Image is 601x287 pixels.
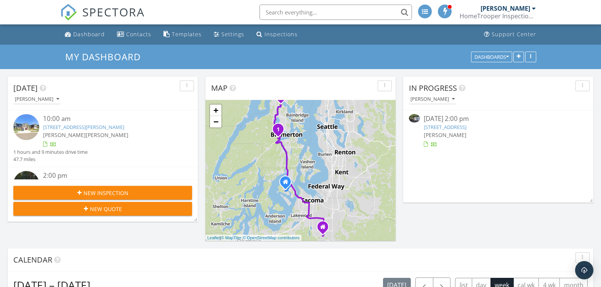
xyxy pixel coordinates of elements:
div: Dashboard [73,31,105,38]
i: 1 [277,127,280,132]
a: SPECTORA [60,10,145,26]
div: Settings [221,31,244,38]
div: 2:00 pm [43,171,177,181]
a: Zoom out [210,116,221,127]
a: Templates [160,27,205,42]
img: streetview [13,114,39,140]
input: Search everything... [260,5,412,20]
img: streetview [13,171,39,197]
button: [PERSON_NAME] [409,94,456,105]
div: | [205,235,301,241]
button: New Quote [13,202,192,216]
span: New Inspection [83,189,128,197]
div: Contacts [126,31,151,38]
button: [PERSON_NAME] [13,94,61,105]
span: New Quote [90,205,122,213]
a: 10:00 am [STREET_ADDRESS][PERSON_NAME] [PERSON_NAME][PERSON_NAME] 1 hours and 9 minutes drive tim... [13,114,192,163]
span: [PERSON_NAME] [424,131,466,139]
img: 9564079%2Fcover_photos%2FBFyfbYC3355wG5zrHcea%2Fsmall.jpg [409,114,420,123]
button: Dashboards [471,52,512,62]
a: Support Center [481,27,539,42]
span: [DATE] [13,83,38,93]
div: 10:00 am [43,114,177,124]
a: Inspections [253,27,301,42]
a: Contacts [114,27,154,42]
span: Map [211,83,228,93]
a: Settings [211,27,247,42]
div: Templates [172,31,202,38]
a: Zoom in [210,105,221,116]
span: Calendar [13,255,52,265]
div: Open Intercom Messenger [575,261,593,279]
a: © MapTiler [221,235,242,240]
div: 20223 50TH AVE E, SPANAWAY WA 98387 [323,227,327,231]
div: 1 hours and 9 minutes drive time [13,148,88,156]
a: 2:00 pm [STREET_ADDRESS] [PERSON_NAME][PERSON_NAME] 22 minutes drive time 13.9 miles [13,171,192,220]
a: [DATE] 2:00 pm [STREET_ADDRESS] [PERSON_NAME] [409,114,588,148]
a: [STREET_ADDRESS][PERSON_NAME] [43,124,124,131]
div: Support Center [492,31,536,38]
a: © OpenStreetMap contributors [243,235,300,240]
div: 47.7 miles [13,156,88,163]
div: 5180 Sinclair Way, Bremerton, WA 98312 [278,129,283,134]
a: [STREET_ADDRESS] [424,124,466,131]
button: New Inspection [13,186,192,200]
div: [PERSON_NAME] [481,5,530,12]
div: HomeTrooper Inspection Services [460,12,536,20]
span: In Progress [409,83,457,93]
span: SPECTORA [82,4,145,20]
img: The Best Home Inspection Software - Spectora [60,4,77,21]
div: 16038 Cassie Pl NW, Poulsbo, WA 98370 [281,96,285,100]
div: 3717 70th Ave NW, Gig Harbor Wa 98335 [285,182,290,186]
div: [DATE] 2:00 pm [424,114,573,124]
a: My Dashboard [65,50,147,63]
div: [PERSON_NAME] [410,97,455,102]
div: Inspections [264,31,298,38]
span: [PERSON_NAME] [86,131,128,139]
a: Dashboard [62,27,108,42]
div: [PERSON_NAME] [15,97,59,102]
span: [PERSON_NAME] [43,131,86,139]
div: Dashboards [474,54,509,60]
a: Leaflet [207,235,220,240]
